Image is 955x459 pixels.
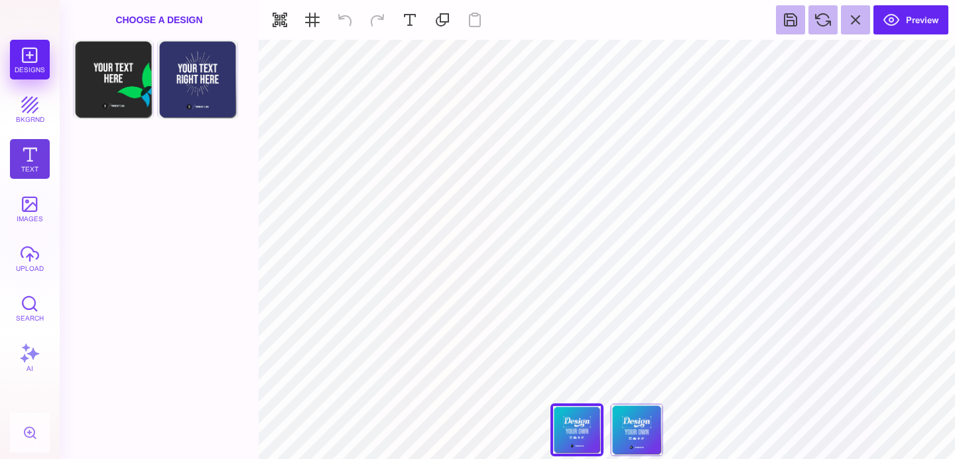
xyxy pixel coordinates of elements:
button: bkgrnd [10,89,50,129]
button: AI [10,338,50,378]
button: upload [10,238,50,278]
button: images [10,189,50,229]
button: Text [10,139,50,179]
button: Search [10,288,50,328]
button: Preview [873,5,948,34]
